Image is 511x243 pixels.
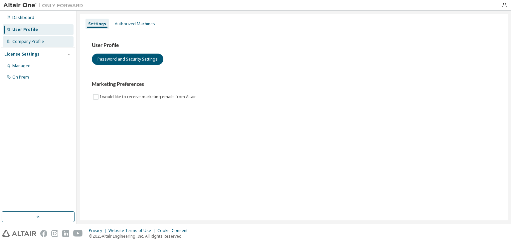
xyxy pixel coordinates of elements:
div: Settings [88,21,106,27]
img: Altair One [3,2,86,9]
img: instagram.svg [51,230,58,237]
div: User Profile [12,27,38,32]
p: © 2025 Altair Engineering, Inc. All Rights Reserved. [89,233,192,239]
div: Website Terms of Use [108,228,157,233]
div: Company Profile [12,39,44,44]
div: Dashboard [12,15,34,20]
img: facebook.svg [40,230,47,237]
div: Privacy [89,228,108,233]
img: youtube.svg [73,230,83,237]
div: Authorized Machines [115,21,155,27]
div: License Settings [4,52,40,57]
button: Password and Security Settings [92,54,163,65]
div: Managed [12,63,31,69]
div: On Prem [12,75,29,80]
h3: User Profile [92,42,496,49]
img: linkedin.svg [62,230,69,237]
img: altair_logo.svg [2,230,36,237]
h3: Marketing Preferences [92,81,496,88]
div: Cookie Consent [157,228,192,233]
label: I would like to receive marketing emails from Altair [100,93,197,101]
